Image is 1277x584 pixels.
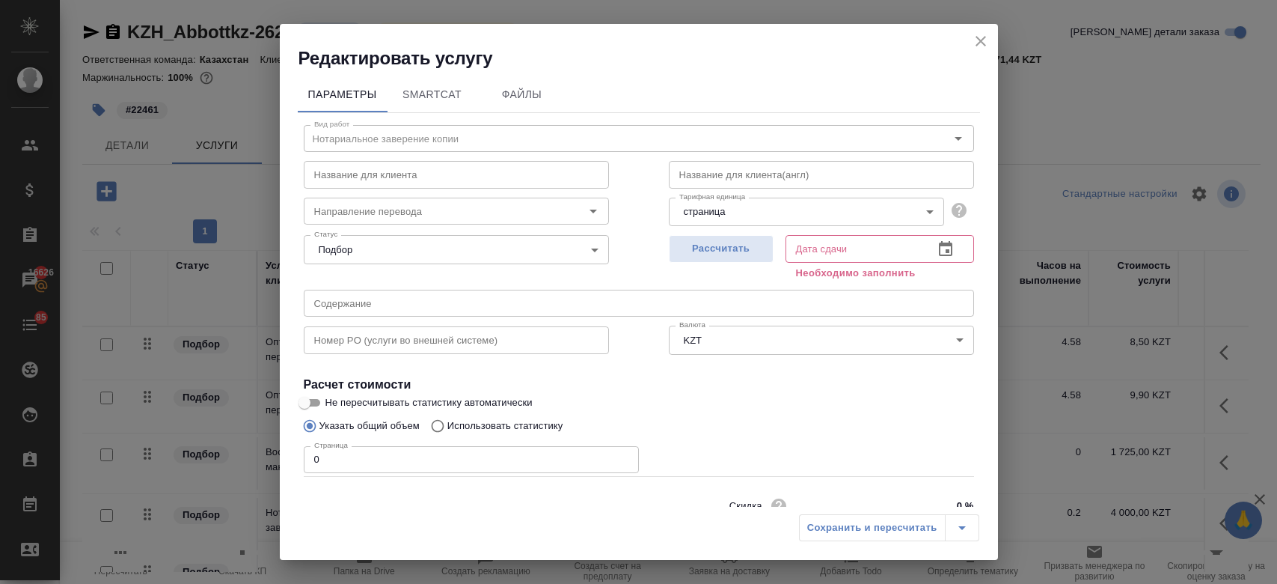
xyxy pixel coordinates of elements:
[583,201,604,222] button: Open
[799,514,979,541] div: split button
[304,376,974,394] h4: Расчет стоимости
[917,495,973,517] input: ✎ Введи что-нибудь
[298,46,998,70] h2: Редактировать услугу
[669,198,944,226] div: страница
[677,240,765,258] span: Рассчитать
[307,85,379,104] span: Параметры
[325,395,533,410] span: Не пересчитывать статистику автоматически
[396,85,468,104] span: SmartCat
[669,235,774,263] button: Рассчитать
[729,499,762,514] p: Скидка
[679,334,707,347] button: KZT
[970,30,992,52] button: close
[486,85,558,104] span: Файлы
[447,419,563,434] p: Использовать статистику
[304,235,609,264] div: Подбор
[314,243,358,256] button: Подбор
[796,266,964,281] p: Необходимо заполнить
[679,205,730,218] button: страница
[319,419,420,434] p: Указать общий объем
[669,326,974,354] div: KZT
